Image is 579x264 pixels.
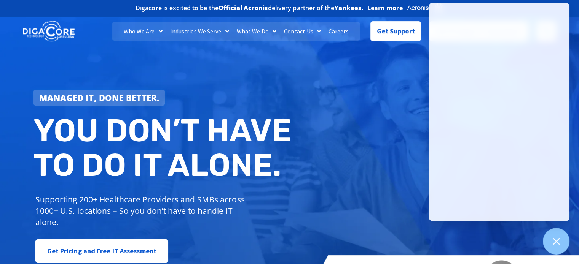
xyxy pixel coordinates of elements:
[23,20,75,43] img: DigaCore Technology Consulting
[33,113,295,183] h2: You don’t have to do IT alone.
[377,24,415,39] span: Get Support
[233,22,280,41] a: What We Do
[334,4,364,12] b: Yankees.
[370,21,421,41] a: Get Support
[33,90,165,106] a: Managed IT, done better.
[367,4,403,12] a: Learn more
[35,239,168,263] a: Get Pricing and Free IT Assessment
[219,4,268,12] b: Official Acronis
[35,194,248,228] p: Supporting 200+ Healthcare Providers and SMBs across 1000+ U.S. locations – So you don’t have to ...
[280,22,325,41] a: Contact Us
[325,22,353,41] a: Careers
[166,22,233,41] a: Industries We Serve
[120,22,166,41] a: Who We Are
[112,22,360,41] nav: Menu
[47,243,156,259] span: Get Pricing and Free IT Assessment
[429,3,569,221] iframe: Chatgenie Messenger
[407,2,444,13] img: Acronis
[136,5,364,11] h2: Digacore is excited to be the delivery partner of the
[39,92,160,103] strong: Managed IT, done better.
